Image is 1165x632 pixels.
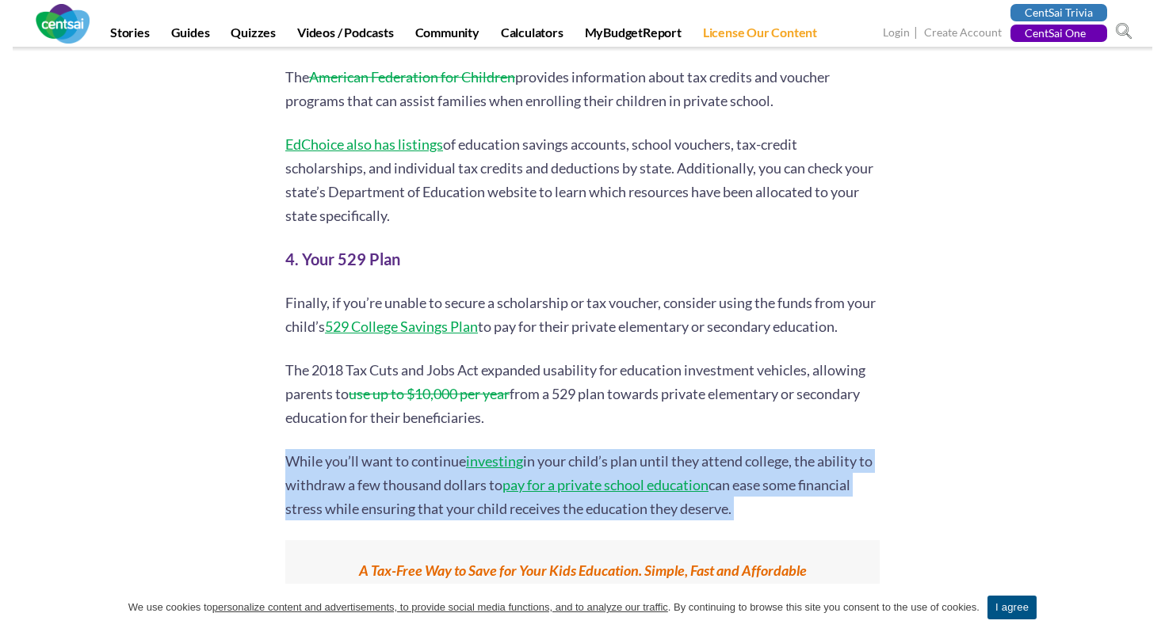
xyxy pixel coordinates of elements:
p: The provides information about tax credits and voucher programs that can assist families when enr... [285,65,880,112]
a: CentSai One [1010,25,1107,42]
p: While you’ll want to continue in your child’s plan until they attend college, the ability to with... [285,449,880,520]
a: pay for a private school education [502,476,709,493]
a: MyBudgetReport [575,25,691,47]
a: I agree [987,596,1037,619]
a: investing [466,452,523,470]
a: Quizzes [221,25,285,47]
a: Login [883,25,910,42]
img: CentSai [36,4,90,44]
a: CentSai Trivia [1010,4,1107,21]
p: The 2018 Tax Cuts and Jobs Act expanded usability for education investment vehicles, allowing par... [285,358,880,429]
a: American Federation for Children [309,68,515,86]
a: EdChoice also has listings [285,135,443,153]
p: of education savings accounts, school vouchers, tax-credit scholarships, and individual tax credi... [285,132,880,227]
span: | [912,24,922,42]
strong: 4. Your 529 Plan [285,249,400,268]
a: Guides [162,25,220,47]
a: I agree [1137,600,1153,615]
span: We use cookies to . By continuing to browse this site you consent to the use of cookies. [128,600,980,615]
a: Stories [101,25,159,47]
a: Calculators [491,25,573,47]
a: Create Account [924,25,1002,42]
a: Videos / Podcasts [288,25,403,47]
a: use up to $10,000 per year [349,385,510,402]
u: personalize content and advertisements, to provide social media functions, and to analyze our tra... [212,601,668,613]
label: A Tax-Free Way to Save for Your Kids Education. Simple, Fast and Affordable [293,558,872,582]
p: Finally, if you’re unable to secure a scholarship or tax voucher, consider using the funds from y... [285,291,880,338]
a: Community [406,25,489,47]
a: License Our Content [693,25,827,47]
a: 529 College Savings Plan [325,318,478,335]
